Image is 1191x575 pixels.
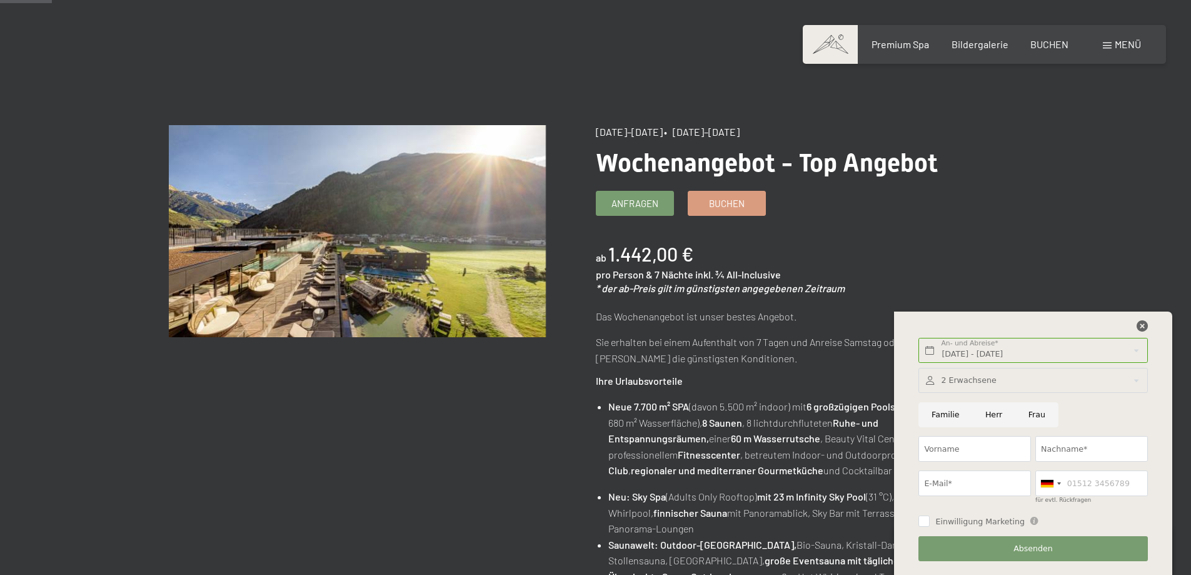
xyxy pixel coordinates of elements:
a: Anfragen [596,191,673,215]
a: Bildergalerie [952,38,1008,50]
a: Premium Spa [872,38,929,50]
strong: 60 m Wasserrutsche [731,432,820,444]
strong: 6 großzügigen Pools [807,400,895,412]
input: 01512 3456789 [1035,471,1148,496]
span: ab [596,252,606,263]
span: • [DATE]–[DATE] [664,126,740,138]
span: inkl. ¾ All-Inclusive [695,268,781,280]
img: Wochenangebot - Top Angebot [169,125,546,337]
span: Anfragen [611,197,658,210]
strong: Saunawelt: Outdoor-[GEOGRAPHIC_DATA], [608,539,797,551]
strong: regionaler und mediterraner Gourmetküche [631,464,823,476]
p: Sie erhalten bei einem Aufenthalt von 7 Tagen und Anreise Samstag oder [PERSON_NAME] die günstigs... [596,334,973,366]
span: Absenden [1013,543,1053,554]
span: Buchen [709,197,745,210]
div: Germany (Deutschland): +49 [1036,471,1065,496]
li: (Adults Only Rooftop) (31 °C), Hot Whirlpool, mit Panoramablick, Sky Bar mit Terrasse sowie Sky P... [608,489,972,537]
li: (davon 5.500 m² indoor) mit (insgesamt 680 m² Wasserfläche), , 8 lichtdurchfluteten einer , Beaut... [608,399,972,479]
strong: Ihre Urlaubsvorteile [596,375,683,387]
strong: Neue 7.700 m² SPA [608,400,689,412]
strong: 8 Saunen [702,417,742,429]
strong: große Eventsauna mit täglichen Aufgüssen [765,554,954,566]
span: 7 Nächte [655,268,693,280]
label: für evtl. Rückfragen [1035,497,1091,503]
span: Menü [1115,38,1141,50]
span: Wochenangebot - Top Angebot [596,148,938,178]
button: Absenden [918,536,1147,562]
span: pro Person & [596,268,653,280]
li: Bio-Sauna, Kristall-Dampfbad, Infrarot-Stollensauna, [GEOGRAPHIC_DATA], [608,537,972,569]
strong: Neu: Sky Spa [608,491,666,502]
em: * der ab-Preis gilt im günstigsten angegebenen Zeitraum [596,282,845,294]
p: Das Wochenangebot ist unser bestes Angebot. [596,308,973,325]
a: BUCHEN [1030,38,1068,50]
span: [DATE]–[DATE] [596,126,663,138]
a: Buchen [688,191,765,215]
span: Einwilligung Marketing [935,516,1025,527]
strong: finnischer Sauna [653,507,727,519]
b: 1.442,00 € [608,243,693,265]
strong: mit 23 m Infinity Sky Pool [757,491,866,502]
strong: Fitnesscenter [678,449,740,461]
